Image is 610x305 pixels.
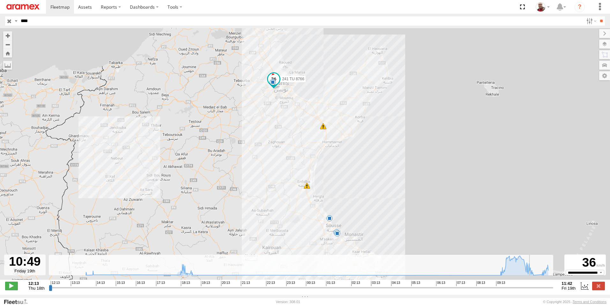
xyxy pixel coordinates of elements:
span: Thu 18th Sep 2025 [28,286,45,291]
label: Play/Stop [5,282,18,290]
div: 36 [565,255,605,270]
a: Terms and Conditions [573,300,606,304]
strong: 12:13 [28,281,45,286]
span: 15:13 [116,281,125,286]
label: Map Settings [599,71,610,80]
span: 20:13 [221,281,230,286]
span: 16:13 [136,281,145,286]
label: Close [592,282,605,290]
button: Zoom out [3,40,12,49]
img: aramex-logo.svg [6,4,40,10]
span: 09:13 [496,281,505,286]
span: 19:13 [201,281,210,286]
span: 17:13 [156,281,165,286]
i: ? [575,2,585,12]
span: 03:13 [371,281,380,286]
span: 14:13 [96,281,105,286]
div: © Copyright 2025 - [543,300,606,304]
label: Search Query [13,16,19,26]
span: 12:13 [51,281,60,286]
span: 07:13 [456,281,465,286]
span: 02:13 [351,281,360,286]
span: 22:13 [266,281,275,286]
button: Zoom Home [3,49,12,58]
span: Fri 19th Sep 2025 [562,286,576,291]
div: Version: 308.01 [276,300,300,304]
label: Search Filter Options [584,16,598,26]
span: 00:13 [306,281,315,286]
span: 21:13 [241,281,250,286]
span: 241 TU 8766 [282,77,304,81]
span: 05:13 [411,281,420,286]
span: 06:13 [436,281,445,286]
label: Measure [3,61,12,70]
div: Majdi Ghannoudi [533,2,552,12]
span: 18:13 [181,281,190,286]
span: 08:13 [476,281,485,286]
a: Visit our Website [4,299,33,305]
button: Zoom in [3,31,12,40]
span: 23:13 [286,281,295,286]
span: 04:13 [391,281,400,286]
span: 13:13 [71,281,80,286]
span: 01:13 [326,281,335,286]
strong: 11:42 [562,281,576,286]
